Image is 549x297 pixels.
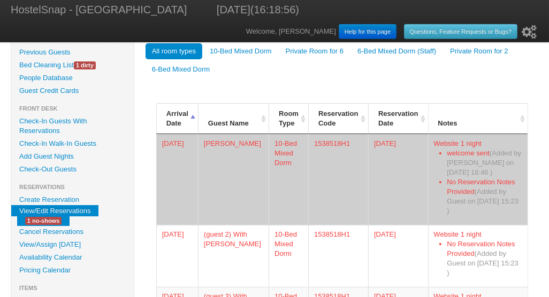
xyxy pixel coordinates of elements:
a: Guest Credit Cards [11,84,134,97]
a: Help for this page [339,24,396,39]
td: [PERSON_NAME] [198,134,269,225]
li: Reservations [11,181,134,193]
a: Add Guest Nights [11,150,134,163]
div: Welcome, [PERSON_NAME] [246,21,538,42]
a: Cancel Reservations [11,225,134,238]
span: (Added by Guest on [DATE] 15:23 ) [447,249,518,277]
li: welcome sent [447,148,522,177]
td: [DATE] [368,225,428,287]
a: Check-In Guests With Reservations [11,115,134,137]
th: Guest Name: activate to sort column ascending [198,104,269,134]
a: View/Assign [DATE] [11,238,134,251]
span: (Added by [PERSON_NAME] on [DATE] 16:46 ) [447,149,522,176]
a: Questions, Feature Requests or Bugs? [404,24,517,39]
li: No Reservation Notes Provided [447,177,522,216]
td: (guest 2) With [PERSON_NAME] [198,225,269,287]
td: Website 1 night [428,225,528,287]
span: 1 no-shows [25,217,62,225]
th: Room Type: activate to sort column ascending [269,104,308,134]
li: Front Desk [11,102,134,115]
a: View/Edit Reservations [11,205,98,216]
a: Pricing Calendar [11,264,134,277]
a: All room types [146,43,202,59]
a: Check-In Walk-In Guests [11,137,134,150]
li: Items [11,282,134,294]
a: 6-Bed Mixed Dorm (Staff) [351,43,443,59]
td: 10-Bed Mixed Dorm [269,225,308,287]
th: Arrival Date: activate to sort column descending [156,104,198,134]
a: Availability Calendar [11,251,134,264]
td: Website 1 night [428,134,528,225]
a: People Database [11,72,134,84]
a: Private Room for 2 [444,43,514,59]
span: 1 dirty [74,61,96,69]
a: Previous Guests [11,46,134,59]
td: 1538518H1 [308,225,368,287]
a: 10-Bed Mixed Dorm [203,43,278,59]
a: 6-Bed Mixed Dorm [146,61,216,77]
a: Check-Out Guests [11,163,134,176]
th: Reservation Date: activate to sort column ascending [368,104,428,134]
td: 1538518H1 [308,134,368,225]
th: Reservation Code: activate to sort column ascending [308,104,368,134]
i: Setup Wizard [522,25,537,39]
span: (Added by Guest on [DATE] 15:23 ) [447,187,518,215]
a: Bed Cleaning List1 dirty [11,59,134,72]
span: (16:18:56) [250,4,299,15]
td: 10-Bed Mixed Dorm [269,134,308,225]
th: Notes: activate to sort column ascending [428,104,528,134]
span: 0 [162,139,184,147]
a: Create Reservation [11,193,134,206]
a: 1 no-shows [17,215,70,226]
a: Private Room for 6 [279,43,350,59]
td: [DATE] [368,134,428,225]
li: No Reservation Notes Provided [447,239,522,278]
span: 0 [162,230,184,238]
